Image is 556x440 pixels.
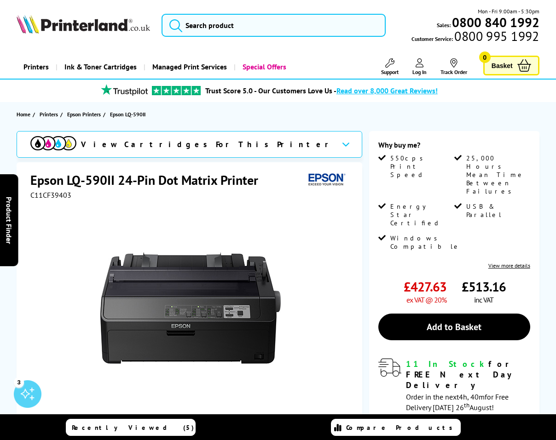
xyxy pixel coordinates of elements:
[40,109,60,119] a: Printers
[406,359,530,390] div: for FREE Next Day Delivery
[17,15,150,34] img: Printerland Logo
[466,202,529,219] span: USB & Parallel
[451,18,539,27] a: 0800 840 1992
[305,171,347,189] img: Epson
[336,86,438,95] span: Read over 8,000 Great Reviews!
[5,196,14,244] span: Product Finder
[14,377,24,387] div: 3
[40,109,58,119] span: Printers
[452,14,539,31] b: 0800 840 1992
[378,140,530,154] div: Why buy me?
[72,423,194,432] span: Recently Viewed (5)
[453,32,539,40] span: 0800 995 1992
[411,32,539,43] span: Customer Service:
[205,86,438,95] a: Trust Score 5.0 - Our Customers Love Us -Read over 8,000 Great Reviews!
[406,359,488,369] span: 11 In Stock
[478,7,539,16] span: Mon - Fri 9:00am - 5:30pm
[144,55,234,79] a: Managed Print Services
[152,86,201,95] img: trustpilot rating
[162,14,386,37] input: Search product
[381,58,399,75] a: Support
[406,295,446,304] span: ex VAT @ 20%
[474,295,493,304] span: inc VAT
[492,59,513,72] span: Basket
[466,154,529,195] span: 25,000 Hours Mean Time Between Failures
[67,109,101,119] span: Epson Printers
[462,278,506,295] span: £513.16
[66,419,196,436] a: Recently Viewed (5)
[378,314,530,340] a: Add to Basket
[440,58,467,75] a: Track Order
[30,171,267,189] h1: Epson LQ-590II 24-Pin Dot Matrix Printer
[406,392,509,412] span: Order in the next for Free Delivery [DATE] 26 August!
[464,401,469,409] sup: th
[412,58,427,75] a: Log In
[17,109,30,119] span: Home
[97,84,152,96] img: trustpilot rating
[110,111,145,118] span: Epson LQ-590II
[381,69,399,75] span: Support
[479,51,491,63] span: 0
[346,423,458,432] span: Compare Products
[437,21,451,29] span: Sales:
[483,56,539,75] a: Basket 0
[30,136,76,150] img: cmyk-icon.svg
[331,419,461,436] a: Compare Products
[17,109,33,119] a: Home
[100,218,281,398] img: Epson LQ-590II
[378,359,530,411] div: modal_delivery
[234,55,293,79] a: Special Offers
[390,202,453,227] span: Energy Star Certified
[488,262,530,269] a: View more details
[64,55,137,79] span: Ink & Toner Cartridges
[17,55,56,79] a: Printers
[17,15,150,35] a: Printerland Logo
[67,109,103,119] a: Epson Printers
[459,392,485,401] span: 4h, 40m
[56,55,144,79] a: Ink & Toner Cartridges
[404,278,446,295] span: £427.63
[30,190,71,200] span: C11CF39403
[81,139,334,149] span: View Cartridges For This Printer
[390,234,461,251] span: Windows Compatible
[412,69,427,75] span: Log In
[390,154,453,179] span: 550cps Print Speed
